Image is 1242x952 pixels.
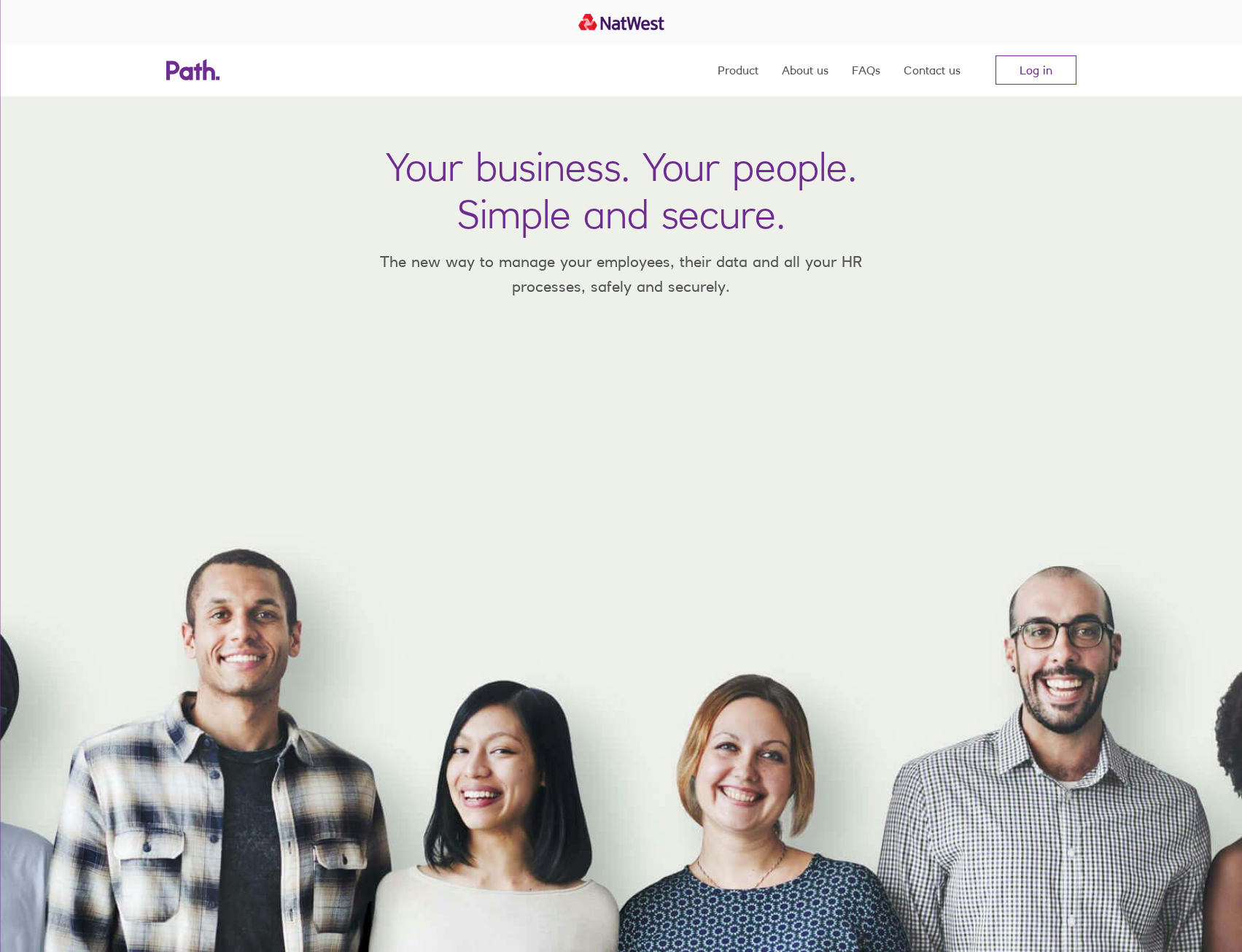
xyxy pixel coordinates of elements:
a: FAQs [852,44,880,96]
p: The new way to manage your employees, their data and all your HR processes, safely and securely. [359,249,884,298]
a: Product [718,44,758,96]
a: About us [782,44,828,96]
a: Log in [995,55,1076,85]
a: Contact us [904,44,960,96]
h1: Your business. Your people. Simple and secure. [386,143,857,238]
